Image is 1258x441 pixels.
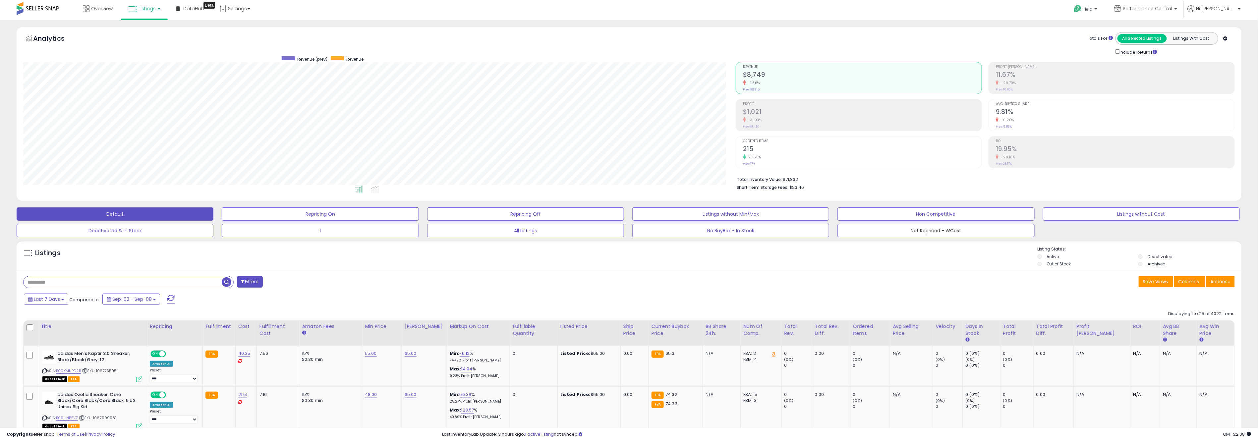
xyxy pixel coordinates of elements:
[35,248,61,258] h5: Listings
[743,87,760,91] small: Prev: $8,915
[450,358,505,363] p: -4.49% Profit [PERSON_NAME]
[7,431,31,437] strong: Copyright
[150,368,198,383] div: Preset:
[450,407,461,413] b: Max:
[447,320,510,346] th: The percentage added to the cost of goods (COGS) that forms the calculator for Min & Max prices.
[86,431,115,437] a: Privacy Policy
[17,224,213,237] button: Deactivated & In Stock
[513,351,552,357] div: 0
[936,323,960,330] div: Velocity
[853,357,862,362] small: (0%)
[936,404,963,410] div: 0
[205,351,218,358] small: FBA
[1117,34,1167,43] button: All Selected Listings
[460,391,472,398] a: 56.39
[302,351,357,357] div: 15%
[1163,337,1167,343] small: Avg BB Share.
[79,415,116,420] span: | SKU: 1067909981
[165,392,176,398] span: OFF
[737,185,788,190] b: Short Term Storage Fees:
[1111,48,1165,55] div: Include Returns
[91,5,113,12] span: Overview
[999,118,1014,123] small: -0.20%
[1003,398,1012,403] small: (0%)
[238,350,251,357] a: 40.35
[259,392,294,398] div: 7.16
[784,357,794,362] small: (0%)
[853,362,890,368] div: 0
[365,350,377,357] a: 55.00
[652,392,664,399] small: FBA
[1200,392,1229,398] div: N/A
[165,351,176,357] span: OFF
[1174,276,1205,287] button: Columns
[302,357,357,362] div: $0.30 min
[41,323,144,330] div: Title
[42,392,56,405] img: 21y8inCZ2nL._SL40_.jpg
[302,330,306,336] small: Amazon Fees.
[427,224,624,237] button: All Listings
[1200,351,1229,357] div: N/A
[1206,276,1235,287] button: Actions
[139,5,156,12] span: Listings
[1077,351,1125,357] div: N/A
[999,81,1016,85] small: -29.70%
[996,102,1234,106] span: Avg. Buybox Share
[151,351,159,357] span: ON
[966,357,975,362] small: (0%)
[665,401,677,407] span: 74.33
[966,404,1000,410] div: 0 (0%)
[42,376,67,382] span: All listings that are currently out of stock and unavailable for purchase on Amazon
[560,350,591,357] b: Listed Price:
[743,145,982,154] h2: 215
[784,323,809,337] div: Total Rev.
[743,65,982,69] span: Revenue
[56,415,78,421] a: B091JNP2V7
[102,294,160,305] button: Sep-02 - Sep-08
[623,392,644,398] div: 0.00
[936,398,945,403] small: (0%)
[966,398,975,403] small: (0%)
[150,361,173,367] div: Amazon AI
[69,297,100,303] span: Compared to:
[837,224,1034,237] button: Not Repriced - WCost
[461,366,473,372] a: 14.94
[1003,351,1033,357] div: 0
[203,2,215,9] div: Tooltip anchor
[259,351,294,357] div: 7.56
[450,399,505,404] p: 25.27% Profit [PERSON_NAME]
[427,207,624,221] button: Repricing Off
[365,391,377,398] a: 48.00
[815,392,845,398] div: 0.00
[1133,351,1155,357] div: N/A
[450,351,505,363] div: %
[1133,392,1155,398] div: N/A
[743,357,776,362] div: FBM: 4
[461,407,474,413] a: 123.57
[743,351,776,357] div: FBA: 2
[936,357,945,362] small: (0%)
[743,71,982,80] h2: $8,749
[1003,357,1012,362] small: (0%)
[450,415,505,419] p: 40.89% Profit [PERSON_NAME]
[57,392,138,412] b: adidas Ozelia Sneaker, Core Black/Core Black/Core Black, 5 US Unisex Big Kid
[1123,5,1172,12] span: Performance Central
[665,350,675,357] span: 65.3
[632,207,829,221] button: Listings without Min/Max
[966,323,998,337] div: Days In Stock
[42,351,142,381] div: ASIN:
[996,162,1012,166] small: Prev: 28.17%
[1077,323,1128,337] div: Profit [PERSON_NAME]
[151,392,159,398] span: ON
[68,376,80,382] span: FBA
[893,351,928,357] div: N/A
[1163,392,1191,398] div: N/A
[1196,5,1236,12] span: Hi [PERSON_NAME]
[743,108,982,117] h2: $1,021
[1167,34,1216,43] button: Listings With Cost
[1003,323,1031,337] div: Total Profit
[853,398,862,403] small: (0%)
[743,323,778,337] div: Num of Comp.
[966,337,970,343] small: Days In Stock.
[150,402,173,408] div: Amazon AI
